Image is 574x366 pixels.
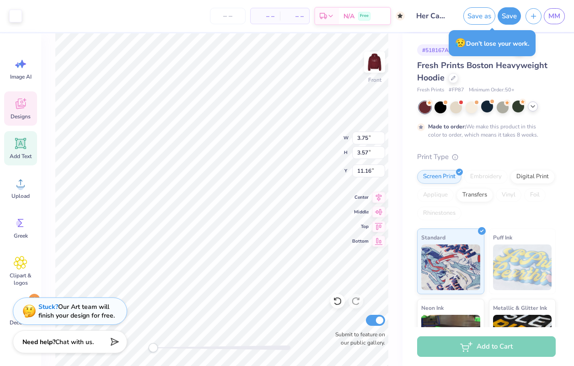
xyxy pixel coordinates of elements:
span: Upload [11,192,30,200]
strong: Stuck? [38,302,58,311]
button: Save as [463,7,495,25]
span: Puff Ink [493,233,512,242]
div: Don’t lose your work. [449,30,536,56]
span: Standard [421,233,445,242]
div: Rhinestones [417,207,461,220]
div: Print Type [417,152,556,162]
span: Decorate [10,319,32,326]
strong: Need help? [22,338,55,346]
div: Foil [524,188,546,202]
div: Embroidery [464,170,508,184]
a: MM [544,8,565,24]
img: Standard [421,244,480,290]
div: Accessibility label [149,343,158,352]
span: Greek [14,232,28,239]
div: Our Art team will finish your design for free. [38,302,115,320]
span: 1 [29,294,40,305]
span: Middle [352,208,369,216]
div: We make this product in this color to order, which means it takes 8 weeks. [428,122,541,139]
img: Puff Ink [493,244,552,290]
span: 😥 [455,37,466,49]
span: – – [285,11,304,21]
span: Chat with us. [55,338,94,346]
span: Metallic & Glitter Ink [493,303,547,313]
div: Vinyl [496,188,521,202]
span: N/A [343,11,354,21]
span: – – [256,11,274,21]
span: Bottom [352,238,369,245]
div: # 518167A [417,44,454,56]
span: Image AI [10,73,32,80]
label: Submit to feature on our public gallery. [330,330,385,347]
span: Add Text [10,153,32,160]
img: Front [365,53,384,71]
span: Top [352,223,369,230]
div: Screen Print [417,170,461,184]
strong: Made to order: [428,123,466,130]
span: Neon Ink [421,303,444,313]
span: MM [548,11,560,21]
span: Designs [11,113,31,120]
span: Fresh Prints [417,86,444,94]
img: Metallic & Glitter Ink [493,315,552,361]
div: Digital Print [510,170,555,184]
div: Front [368,76,381,84]
div: Transfers [456,188,493,202]
span: Clipart & logos [5,272,36,286]
input: – – [210,8,246,24]
span: Free [360,13,369,19]
button: Save [498,7,521,25]
img: Neon Ink [421,315,480,361]
span: Fresh Prints Boston Heavyweight Hoodie [417,60,547,83]
div: Applique [417,188,454,202]
span: # FP87 [449,86,464,94]
span: Minimum Order: 50 + [469,86,515,94]
input: Untitled Design [409,7,454,25]
span: Center [352,194,369,201]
